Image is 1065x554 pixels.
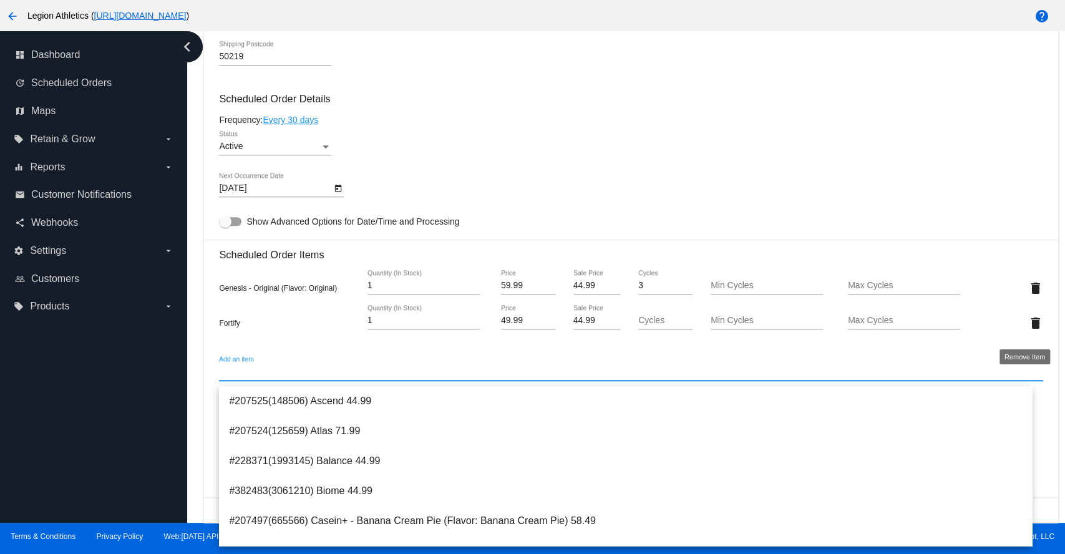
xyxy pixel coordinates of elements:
[14,162,24,172] i: equalizer
[229,386,1022,416] span: #207525(148506) Ascend 44.99
[14,246,24,256] i: settings
[263,115,318,125] a: Every 30 days
[848,281,960,291] input: Max Cycles
[15,213,173,233] a: share Webhooks
[15,190,25,200] i: email
[848,316,960,326] input: Max Cycles
[30,134,95,145] span: Retain & Grow
[163,246,173,256] i: arrow_drop_down
[177,37,197,57] i: chevron_left
[367,316,480,326] input: Quantity (In Stock)
[27,11,189,21] span: Legion Athletics ( )
[31,273,79,284] span: Customers
[219,93,1043,105] h3: Scheduled Order Details
[501,316,555,326] input: Price
[15,274,25,284] i: people_outline
[711,316,823,326] input: Min Cycles
[219,52,331,62] input: Shipping Postcode
[246,215,459,228] span: Show Advanced Options for Date/Time and Processing
[219,141,243,151] span: Active
[164,532,277,541] a: Web:[DATE] API:2025.09.30.2039
[31,77,112,89] span: Scheduled Orders
[163,162,173,172] i: arrow_drop_down
[31,217,78,228] span: Webhooks
[219,115,1043,125] div: Frequency:
[15,45,173,65] a: dashboard Dashboard
[219,183,331,193] input: Next Occurrence Date
[219,142,331,152] mat-select: Status
[15,73,173,93] a: update Scheduled Orders
[31,189,132,200] span: Customer Notifications
[229,506,1022,536] span: #207497(665566) Casein+ - Banana Cream Pie (Flavor: Banana Cream Pie) 58.49
[163,134,173,144] i: arrow_drop_down
[573,281,621,291] input: Sale Price
[1028,316,1043,331] mat-icon: delete
[219,240,1043,261] h3: Scheduled Order Items
[15,78,25,88] i: update
[219,319,240,328] span: Fortify
[1028,281,1043,296] mat-icon: delete
[15,185,173,205] a: email Customer Notifications
[15,269,173,289] a: people_outline Customers
[15,218,25,228] i: share
[163,301,173,311] i: arrow_drop_down
[14,134,24,144] i: local_offer
[97,532,143,541] a: Privacy Policy
[229,476,1022,506] span: #382483(3061210) Biome 44.99
[15,106,25,116] i: map
[31,49,80,61] span: Dashboard
[711,281,823,291] input: Min Cycles
[543,532,1054,541] span: Copyright © 2024 QPilot, LLC
[30,301,69,312] span: Products
[94,11,187,21] a: [URL][DOMAIN_NAME]
[15,101,173,121] a: map Maps
[229,416,1022,446] span: #207524(125659) Atlas 71.99
[638,316,693,326] input: Cycles
[573,316,621,326] input: Sale Price
[5,9,20,24] mat-icon: arrow_back
[1034,9,1049,24] mat-icon: help
[219,367,1043,377] input: Add an item
[331,181,344,194] button: Open calendar
[638,281,693,291] input: Cycles
[219,284,337,293] span: Genesis - Original (Flavor: Original)
[501,281,555,291] input: Price
[14,301,24,311] i: local_offer
[229,446,1022,476] span: #228371(1993145) Balance 44.99
[367,281,480,291] input: Quantity (In Stock)
[31,105,56,117] span: Maps
[30,162,65,173] span: Reports
[15,50,25,60] i: dashboard
[30,245,66,256] span: Settings
[11,532,75,541] a: Terms & Conditions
